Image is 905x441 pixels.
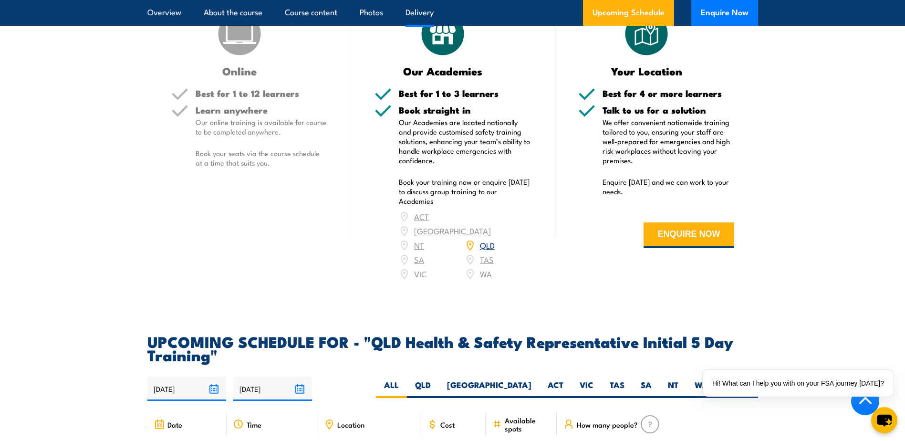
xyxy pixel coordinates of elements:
[247,420,261,429] span: Time
[171,65,308,76] h3: Online
[147,377,226,401] input: From date
[578,65,715,76] h3: Your Location
[399,89,531,98] h5: Best for 1 to 3 learners
[439,379,540,398] label: [GEOGRAPHIC_DATA]
[602,379,633,398] label: TAS
[399,117,531,165] p: Our Academies are located nationally and provide customised safety training solutions, enhancing ...
[440,420,455,429] span: Cost
[337,420,364,429] span: Location
[196,117,327,136] p: Our online training is available for course to be completed anywhere.
[633,379,660,398] label: SA
[196,148,327,168] p: Book your seats via the course schedule at a time that suits you.
[540,379,572,398] label: ACT
[233,377,312,401] input: To date
[399,177,531,206] p: Book your training now or enquire [DATE] to discuss group training to our Academies
[603,117,734,165] p: We offer convenient nationwide training tailored to you, ensuring your staff are well-prepared fo...
[871,407,897,433] button: chat-button
[167,420,182,429] span: Date
[399,105,531,115] h5: Book straight in
[603,177,734,196] p: Enquire [DATE] and we can work to your needs.
[660,379,687,398] label: NT
[374,65,511,76] h3: Our Academies
[703,370,894,397] div: Hi! What can I help you with on your FSA journey [DATE]?
[376,379,407,398] label: ALL
[196,89,327,98] h5: Best for 1 to 12 learners
[603,105,734,115] h5: Talk to us for a solution
[603,89,734,98] h5: Best for 4 or more learners
[572,379,602,398] label: VIC
[480,239,495,251] a: QLD
[196,105,327,115] h5: Learn anywhere
[577,420,638,429] span: How many people?
[407,379,439,398] label: QLD
[147,335,758,361] h2: UPCOMING SCHEDULE FOR - "QLD Health & Safety Representative Initial 5 Day Training"
[505,416,550,432] span: Available spots
[644,222,734,248] button: ENQUIRE NOW
[687,379,717,398] label: WA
